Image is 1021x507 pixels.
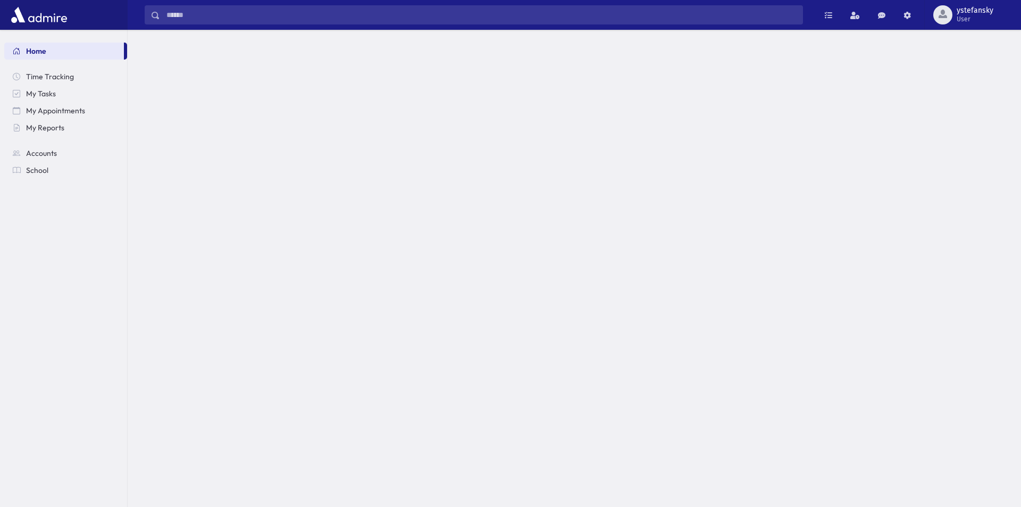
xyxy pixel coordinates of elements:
img: AdmirePro [9,4,70,26]
span: My Appointments [26,106,85,115]
input: Search [160,5,802,24]
span: My Reports [26,123,64,132]
a: Time Tracking [4,68,127,85]
a: My Appointments [4,102,127,119]
a: Accounts [4,145,127,162]
span: My Tasks [26,89,56,98]
a: My Reports [4,119,127,136]
a: My Tasks [4,85,127,102]
span: Time Tracking [26,72,74,81]
span: User [957,15,993,23]
a: School [4,162,127,179]
span: Accounts [26,148,57,158]
span: Home [26,46,46,56]
span: School [26,165,48,175]
a: Home [4,43,124,60]
span: ystefansky [957,6,993,15]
